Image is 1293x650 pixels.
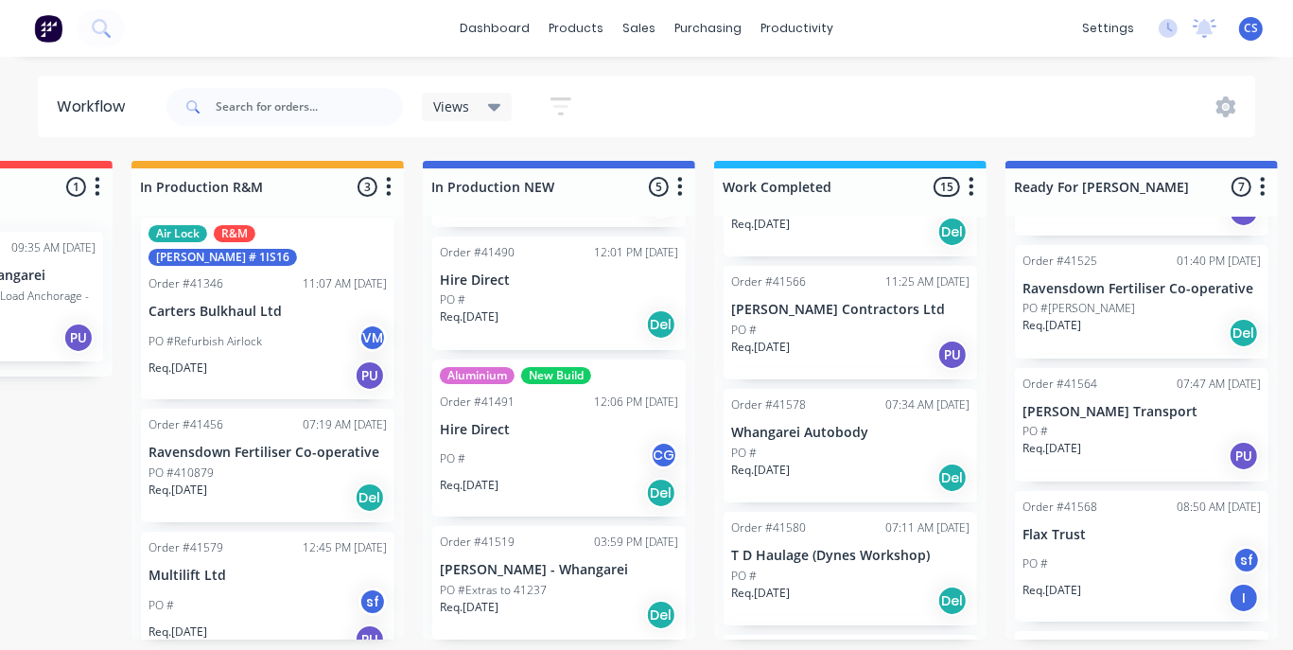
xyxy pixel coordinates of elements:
[665,14,751,43] div: purchasing
[724,266,977,379] div: Order #4156611:25 AM [DATE][PERSON_NAME] Contractors LtdPO #Req.[DATE]PU
[1022,527,1261,543] p: Flax Trust
[63,323,94,353] div: PU
[432,237,686,350] div: Order #4149012:01 PM [DATE]Hire DirectPO #Req.[DATE]Del
[440,450,465,467] p: PO #
[440,562,678,578] p: [PERSON_NAME] - Whangarei
[440,308,498,325] p: Req. [DATE]
[149,445,387,461] p: Ravensdown Fertiliser Co-operative
[149,275,223,292] div: Order #41346
[432,526,686,640] div: Order #4151903:59 PM [DATE][PERSON_NAME] - WhangareiPO #Extras to 41237Req.[DATE]Del
[214,225,255,242] div: R&M
[731,585,790,602] p: Req. [DATE]
[731,216,790,233] p: Req. [DATE]
[937,586,968,616] div: Del
[731,519,806,536] div: Order #41580
[1022,440,1081,457] p: Req. [DATE]
[731,273,806,290] div: Order #41566
[594,534,678,551] div: 03:59 PM [DATE]
[303,275,387,292] div: 11:07 AM [DATE]
[149,568,387,584] p: Multilift Ltd
[1232,546,1261,574] div: sf
[1022,253,1097,270] div: Order #41525
[149,333,262,350] p: PO #Refurbish Airlock
[521,367,591,384] div: New Build
[646,478,676,508] div: Del
[440,477,498,494] p: Req. [DATE]
[149,624,207,641] p: Req. [DATE]
[731,445,757,462] p: PO #
[149,539,223,556] div: Order #41579
[1022,582,1081,599] p: Req. [DATE]
[1022,317,1081,334] p: Req. [DATE]
[440,599,498,616] p: Req. [DATE]
[885,519,970,536] div: 07:11 AM [DATE]
[751,14,843,43] div: productivity
[440,291,465,308] p: PO #
[1073,14,1144,43] div: settings
[149,416,223,433] div: Order #41456
[440,394,515,411] div: Order #41491
[613,14,665,43] div: sales
[594,394,678,411] div: 12:06 PM [DATE]
[1015,368,1268,482] div: Order #4156407:47 AM [DATE][PERSON_NAME] TransportPO #Req.[DATE]PU
[1015,491,1268,623] div: Order #4156808:50 AM [DATE]Flax TrustPO #sfReq.[DATE]I
[303,539,387,556] div: 12:45 PM [DATE]
[1015,245,1268,359] div: Order #4152501:40 PM [DATE]Ravensdown Fertiliser Co-operativePO #[PERSON_NAME]Req.[DATE]Del
[1022,404,1261,420] p: [PERSON_NAME] Transport
[724,512,977,625] div: Order #4158007:11 AM [DATE]T D Haulage (Dynes Workshop)PO #Req.[DATE]Del
[937,463,968,493] div: Del
[433,97,469,116] span: Views
[149,249,297,266] div: [PERSON_NAME] # 1IS16
[440,534,515,551] div: Order #41519
[650,441,678,469] div: CG
[1177,253,1261,270] div: 01:40 PM [DATE]
[303,416,387,433] div: 07:19 AM [DATE]
[1177,499,1261,516] div: 08:50 AM [DATE]
[885,396,970,413] div: 07:34 AM [DATE]
[1229,318,1259,348] div: Del
[1022,555,1048,572] p: PO #
[432,360,686,518] div: AluminiumNew BuildOrder #4149112:06 PM [DATE]Hire DirectPO #CGReq.[DATE]Del
[1244,20,1258,37] span: CS
[358,588,387,616] div: sf
[731,568,757,585] p: PO #
[149,465,214,482] p: PO #410879
[1022,376,1097,393] div: Order #41564
[141,218,394,399] div: Air LockR&M[PERSON_NAME] # 1IS16Order #4134611:07 AM [DATE]Carters Bulkhaul LtdPO #Refurbish Airl...
[57,96,134,118] div: Workflow
[594,244,678,261] div: 12:01 PM [DATE]
[149,482,207,499] p: Req. [DATE]
[731,396,806,413] div: Order #41578
[724,389,977,502] div: Order #4157807:34 AM [DATE]Whangarei AutobodyPO #Req.[DATE]Del
[1229,441,1259,471] div: PU
[11,239,96,256] div: 09:35 AM [DATE]
[731,425,970,441] p: Whangarei Autobody
[440,244,515,261] div: Order #41490
[731,548,970,564] p: T D Haulage (Dynes Workshop)
[440,422,678,438] p: Hire Direct
[34,14,62,43] img: Factory
[1177,376,1261,393] div: 07:47 AM [DATE]
[355,483,385,513] div: Del
[1022,300,1135,317] p: PO #[PERSON_NAME]
[646,600,676,630] div: Del
[358,324,387,352] div: VM
[355,360,385,391] div: PU
[440,272,678,289] p: Hire Direct
[1022,423,1048,440] p: PO #
[440,582,547,599] p: PO #Extras to 41237
[141,409,394,522] div: Order #4145607:19 AM [DATE]Ravensdown Fertiliser Co-operativePO #410879Req.[DATE]Del
[731,339,790,356] p: Req. [DATE]
[149,304,387,320] p: Carters Bulkhaul Ltd
[937,340,968,370] div: PU
[1022,499,1097,516] div: Order #41568
[937,217,968,247] div: Del
[1229,583,1259,613] div: I
[1022,281,1261,297] p: Ravensdown Fertiliser Co-operative
[216,88,403,126] input: Search for orders...
[440,367,515,384] div: Aluminium
[450,14,539,43] a: dashboard
[731,302,970,318] p: [PERSON_NAME] Contractors Ltd
[731,322,757,339] p: PO #
[149,225,207,242] div: Air Lock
